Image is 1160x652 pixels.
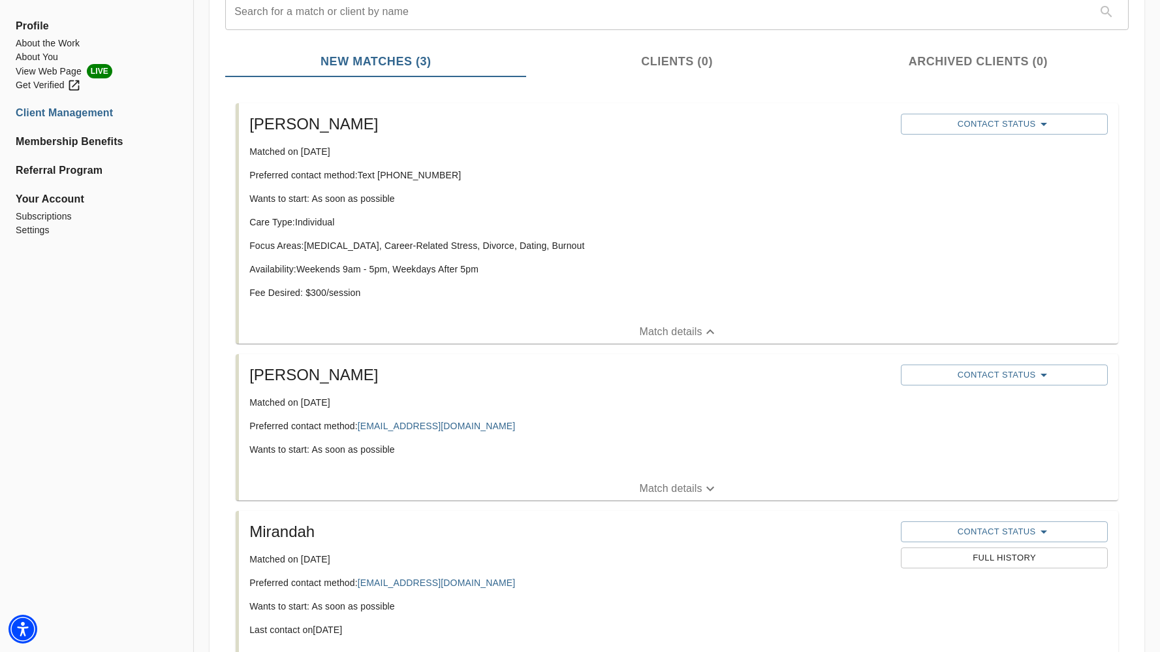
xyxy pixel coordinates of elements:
button: Contact Status [901,114,1108,135]
a: Get Verified [16,78,178,92]
p: Preferred contact method: Text [PHONE_NUMBER] [249,169,890,182]
p: Wants to start: As soon as possible [249,600,890,613]
button: Match details [239,320,1118,344]
a: Client Management [16,105,178,121]
a: [EMAIL_ADDRESS][DOMAIN_NAME] [358,578,515,588]
span: Contact Status [907,367,1101,383]
p: Matched on [DATE] [249,396,890,409]
span: Contact Status [907,116,1101,132]
p: Match details [639,324,702,340]
a: About You [16,50,178,64]
p: Wants to start: As soon as possible [249,443,890,456]
p: Fee Desired: $ 300 /session [249,286,890,299]
p: Last contact on [DATE] [249,623,890,636]
a: Membership Benefits [16,134,178,150]
p: Preferred contact method: [249,576,890,589]
p: Matched on [DATE] [249,145,890,158]
a: Settings [16,223,178,237]
span: New Matches (3) [233,53,518,71]
button: Full History [901,547,1108,568]
p: Matched on [DATE] [249,553,890,566]
a: Subscriptions [16,210,178,223]
p: Care Type: Individual [249,216,890,229]
a: View Web PageLIVE [16,64,178,78]
p: Focus Areas: [MEDICAL_DATA], Career-Related Stress, Divorce, Dating, Burnout [249,239,890,252]
button: Match details [239,477,1118,500]
span: Clients (0) [534,53,819,71]
h5: [PERSON_NAME] [249,365,890,385]
div: Accessibility Menu [8,615,37,644]
span: Profile [16,18,178,34]
button: Contact Status [901,521,1108,542]
span: Full History [907,551,1101,566]
div: Get Verified [16,78,81,92]
span: Your Account [16,191,178,207]
a: Referral Program [16,163,178,178]
p: Availability: Weekends 9am - 5pm, Weekdays After 5pm [249,263,890,276]
p: Match details [639,481,702,497]
a: About the Work [16,37,178,50]
li: View Web Page [16,64,178,78]
span: Contact Status [907,524,1101,540]
h5: [PERSON_NAME] [249,114,890,135]
span: Archived Clients (0) [836,53,1121,71]
button: Contact Status [901,365,1108,385]
a: [EMAIL_ADDRESS][DOMAIN_NAME] [358,421,515,431]
span: LIVE [87,64,112,78]
h5: Mirandah [249,521,890,542]
p: Wants to start: As soon as possible [249,192,890,205]
p: Preferred contact method: [249,419,890,432]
